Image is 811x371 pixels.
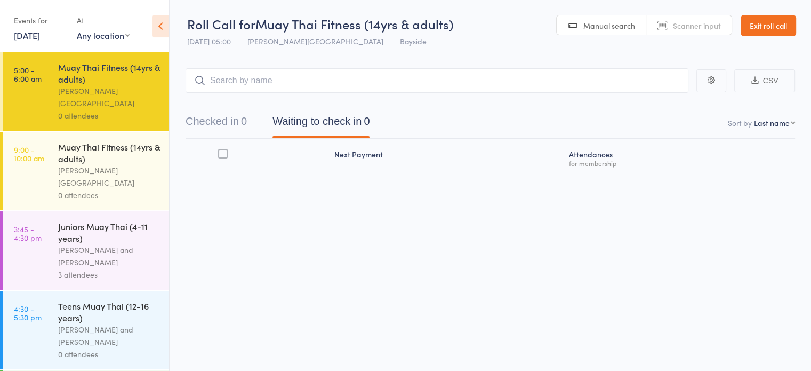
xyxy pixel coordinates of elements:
button: Checked in0 [186,110,247,138]
a: 9:00 -10:00 amMuay Thai Fitness (14yrs & adults)[PERSON_NAME][GEOGRAPHIC_DATA]0 attendees [3,132,169,210]
a: 5:00 -6:00 amMuay Thai Fitness (14yrs & adults)[PERSON_NAME][GEOGRAPHIC_DATA]0 attendees [3,52,169,131]
div: 0 attendees [58,348,160,360]
div: Any location [77,29,130,41]
div: [PERSON_NAME][GEOGRAPHIC_DATA] [58,85,160,109]
button: Waiting to check in0 [272,110,370,138]
span: [PERSON_NAME][GEOGRAPHIC_DATA] [247,36,383,46]
div: 3 attendees [58,269,160,281]
div: [PERSON_NAME] and [PERSON_NAME] [58,244,160,269]
div: Muay Thai Fitness (14yrs & adults) [58,141,160,164]
input: Search by name [186,68,688,93]
label: Sort by [728,117,752,128]
a: 4:30 -5:30 pmTeens Muay Thai (12-16 years)[PERSON_NAME] and [PERSON_NAME]0 attendees [3,291,169,369]
span: Manual search [583,20,635,31]
a: [DATE] [14,29,40,41]
span: Roll Call for [187,15,255,33]
time: 5:00 - 6:00 am [14,66,42,83]
div: for membership [569,160,791,167]
div: Next Payment [330,144,565,172]
a: 3:45 -4:30 pmJuniors Muay Thai (4-11 years)[PERSON_NAME] and [PERSON_NAME]3 attendees [3,211,169,290]
div: [PERSON_NAME][GEOGRAPHIC_DATA] [58,164,160,189]
div: 0 attendees [58,189,160,201]
a: Exit roll call [741,15,796,36]
span: [DATE] 05:00 [187,36,231,46]
div: 0 attendees [58,109,160,122]
div: Atten­dances [565,144,795,172]
span: Muay Thai Fitness (14yrs & adults) [255,15,453,33]
div: 0 [241,115,247,127]
time: 4:30 - 5:30 pm [14,304,42,321]
time: 3:45 - 4:30 pm [14,225,42,242]
div: Events for [14,12,66,29]
div: Last name [754,117,790,128]
div: 0 [364,115,370,127]
button: CSV [734,69,795,92]
div: Juniors Muay Thai (4-11 years) [58,220,160,244]
span: Scanner input [673,20,721,31]
time: 9:00 - 10:00 am [14,145,44,162]
div: [PERSON_NAME] and [PERSON_NAME] [58,323,160,348]
div: Muay Thai Fitness (14yrs & adults) [58,61,160,85]
span: Bayside [400,36,427,46]
div: At [77,12,130,29]
div: Teens Muay Thai (12-16 years) [58,300,160,323]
